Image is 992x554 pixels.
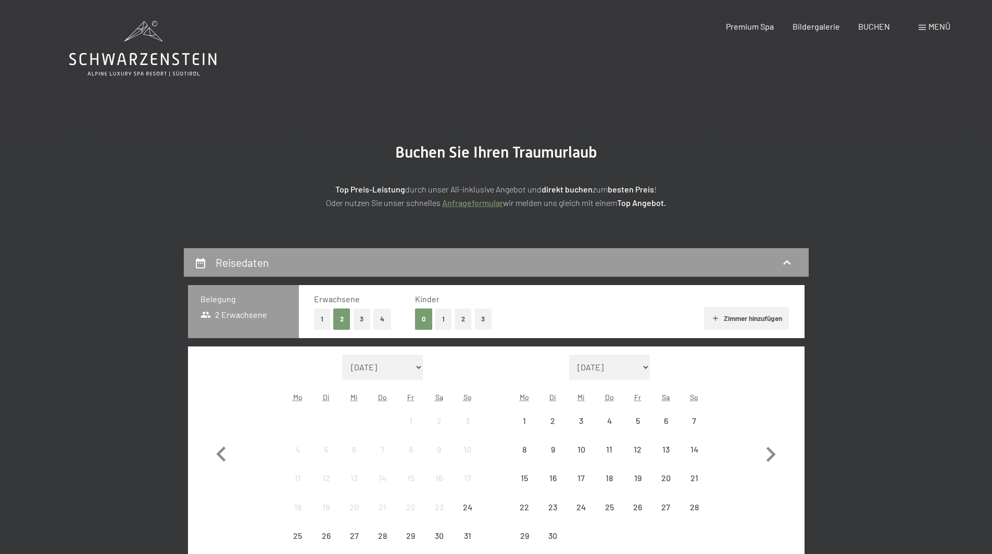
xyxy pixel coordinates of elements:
div: Anreise nicht möglich [567,435,595,463]
div: 19 [313,503,339,529]
div: Wed Sep 17 2025 [567,464,595,492]
div: Thu Aug 21 2025 [369,493,397,521]
div: Sat Sep 13 2025 [652,435,680,463]
div: Tue Aug 05 2025 [312,435,340,463]
div: Tue Sep 02 2025 [539,407,567,435]
div: Thu Sep 18 2025 [595,464,623,492]
div: Anreise nicht möglich [680,464,708,492]
div: Tue Sep 16 2025 [539,464,567,492]
div: Anreise nicht möglich [397,464,425,492]
div: 17 [454,474,480,500]
abbr: Sonntag [463,393,472,402]
div: Anreise nicht möglich [284,493,312,521]
button: 3 [475,308,492,330]
strong: Top Preis-Leistung [335,184,405,194]
div: Anreise nicht möglich [425,407,453,435]
div: Thu Sep 11 2025 [595,435,623,463]
div: 22 [511,503,537,529]
button: 1 [314,308,330,330]
div: 14 [681,445,707,471]
div: Mon Sep 22 2025 [510,493,538,521]
a: BUCHEN [858,21,890,31]
div: Anreise nicht möglich [539,407,567,435]
div: 12 [624,445,650,471]
div: Anreise nicht möglich [652,493,680,521]
div: 1 [398,417,424,443]
h3: Belegung [200,293,286,305]
abbr: Samstag [435,393,443,402]
p: durch unser All-inklusive Angebot und zum ! Oder nutzen Sie unser schnelles wir melden uns gleich... [236,183,757,209]
div: Anreise nicht möglich [595,464,623,492]
div: 18 [285,503,311,529]
div: 6 [341,445,367,471]
div: Anreise nicht möglich [453,464,481,492]
div: Sun Aug 03 2025 [453,407,481,435]
div: Tue Aug 26 2025 [312,522,340,550]
div: Anreise nicht möglich [369,522,397,550]
button: 4 [373,308,391,330]
div: 13 [653,445,679,471]
div: Anreise nicht möglich [680,493,708,521]
div: Anreise nicht möglich [595,407,623,435]
div: Thu Aug 28 2025 [369,522,397,550]
div: 4 [285,445,311,471]
div: Sat Sep 20 2025 [652,464,680,492]
div: Anreise nicht möglich [510,407,538,435]
div: Sun Sep 28 2025 [680,493,708,521]
abbr: Freitag [407,393,414,402]
div: Wed Aug 13 2025 [340,464,368,492]
div: Anreise nicht möglich [312,522,340,550]
div: Mon Aug 04 2025 [284,435,312,463]
div: Anreise nicht möglich [623,407,651,435]
div: 8 [511,445,537,471]
div: Tue Aug 12 2025 [312,464,340,492]
div: Anreise nicht möglich [453,522,481,550]
div: 10 [454,445,480,471]
div: Fri Aug 01 2025 [397,407,425,435]
h2: Reisedaten [216,256,269,269]
div: Wed Aug 20 2025 [340,493,368,521]
div: Mon Aug 18 2025 [284,493,312,521]
div: Anreise nicht möglich [510,493,538,521]
div: Fri Sep 05 2025 [623,407,651,435]
button: 2 [455,308,472,330]
div: Anreise nicht möglich [623,435,651,463]
div: Sat Sep 06 2025 [652,407,680,435]
div: Anreise nicht möglich [567,407,595,435]
div: 11 [285,474,311,500]
div: Anreise nicht möglich [539,464,567,492]
div: Tue Aug 19 2025 [312,493,340,521]
div: Sun Sep 07 2025 [680,407,708,435]
div: 18 [596,474,622,500]
div: 7 [370,445,396,471]
div: 6 [653,417,679,443]
div: Fri Sep 12 2025 [623,435,651,463]
div: Anreise nicht möglich [595,493,623,521]
abbr: Dienstag [323,393,330,402]
div: 13 [341,474,367,500]
div: Anreise nicht möglich [510,435,538,463]
div: Anreise nicht möglich [284,522,312,550]
div: Anreise nicht möglich [312,464,340,492]
div: Mon Sep 29 2025 [510,522,538,550]
div: 23 [426,503,452,529]
div: Anreise nicht möglich [340,464,368,492]
abbr: Samstag [662,393,670,402]
div: Anreise nicht möglich [510,464,538,492]
div: 10 [568,445,594,471]
span: 2 Erwachsene [200,309,268,320]
span: Premium Spa [726,21,774,31]
div: Fri Aug 15 2025 [397,464,425,492]
div: 11 [596,445,622,471]
div: 9 [540,445,566,471]
div: Sat Sep 27 2025 [652,493,680,521]
div: Sat Aug 02 2025 [425,407,453,435]
div: Sat Aug 23 2025 [425,493,453,521]
div: Sun Sep 21 2025 [680,464,708,492]
div: Anreise nicht möglich [397,522,425,550]
abbr: Donnerstag [605,393,614,402]
div: Thu Aug 07 2025 [369,435,397,463]
div: Wed Sep 24 2025 [567,493,595,521]
div: Thu Aug 14 2025 [369,464,397,492]
abbr: Montag [520,393,529,402]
